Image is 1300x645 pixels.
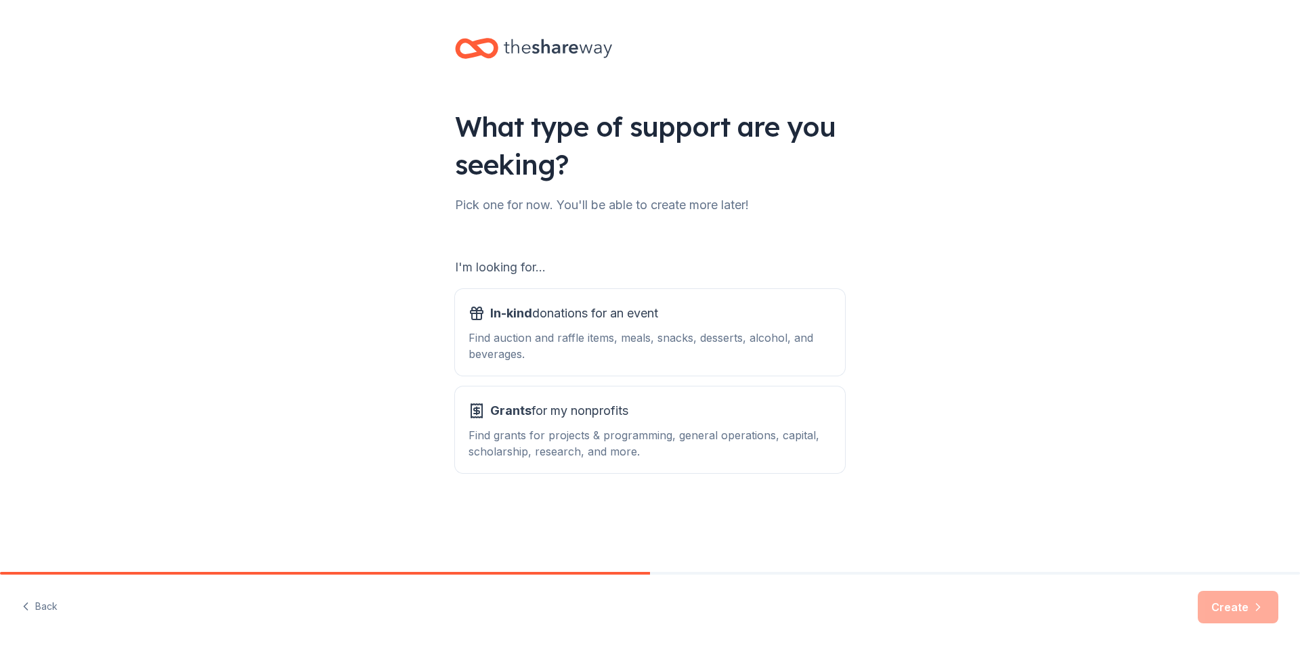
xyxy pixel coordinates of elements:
button: Grantsfor my nonprofitsFind grants for projects & programming, general operations, capital, schol... [455,386,845,473]
span: In-kind [490,306,532,320]
span: donations for an event [490,303,658,324]
span: Grants [490,403,532,418]
button: In-kinddonations for an eventFind auction and raffle items, meals, snacks, desserts, alcohol, and... [455,289,845,376]
div: Pick one for now. You'll be able to create more later! [455,194,845,216]
div: What type of support are you seeking? [455,108,845,183]
div: Find grants for projects & programming, general operations, capital, scholarship, research, and m... [469,427,831,460]
button: Back [22,593,58,621]
span: for my nonprofits [490,400,628,422]
div: Find auction and raffle items, meals, snacks, desserts, alcohol, and beverages. [469,330,831,362]
div: I'm looking for... [455,257,845,278]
